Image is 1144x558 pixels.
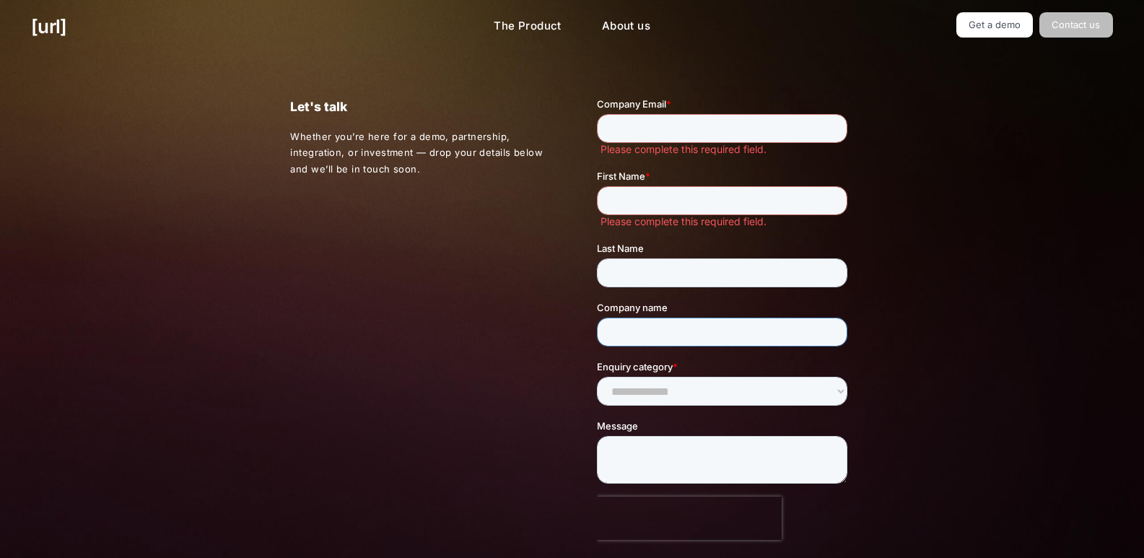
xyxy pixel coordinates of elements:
[1039,12,1113,38] a: Contact us
[590,12,662,40] a: About us
[31,12,66,40] a: [URL]
[956,12,1034,38] a: Get a demo
[290,128,547,178] p: Whether you’re here for a demo, partnership, integration, or investment — drop your details below...
[290,97,546,117] p: Let's talk
[482,12,573,40] a: The Product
